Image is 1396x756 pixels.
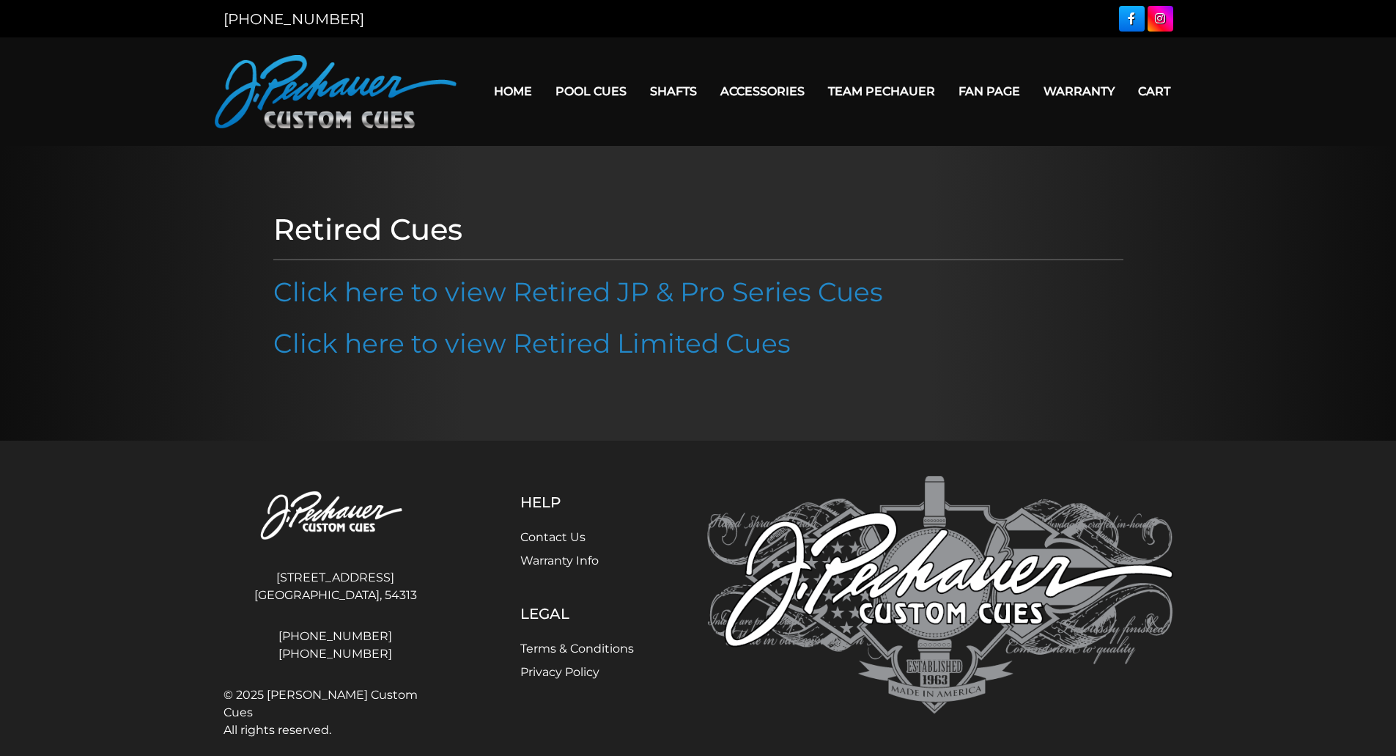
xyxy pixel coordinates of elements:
[273,276,883,308] a: Click here to view Retired JP & Pro Series Cues
[273,327,791,359] a: Click here to view Retired Limited Cues
[709,73,816,110] a: Accessories
[215,55,457,128] img: Pechauer Custom Cues
[224,628,448,645] a: [PHONE_NUMBER]
[273,212,1123,247] h1: Retired Cues
[224,563,448,610] address: [STREET_ADDRESS] [GEOGRAPHIC_DATA], 54313
[947,73,1032,110] a: Fan Page
[482,73,544,110] a: Home
[224,686,448,739] span: © 2025 [PERSON_NAME] Custom Cues All rights reserved.
[224,645,448,663] a: [PHONE_NUMBER]
[544,73,638,110] a: Pool Cues
[520,554,599,568] a: Warranty Info
[520,642,634,656] a: Terms & Conditions
[1032,73,1126,110] a: Warranty
[520,493,634,511] h5: Help
[224,476,448,557] img: Pechauer Custom Cues
[224,10,364,28] a: [PHONE_NUMBER]
[520,605,634,623] h5: Legal
[520,530,586,544] a: Contact Us
[520,665,599,679] a: Privacy Policy
[638,73,709,110] a: Shafts
[707,476,1173,714] img: Pechauer Custom Cues
[816,73,947,110] a: Team Pechauer
[1126,73,1182,110] a: Cart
